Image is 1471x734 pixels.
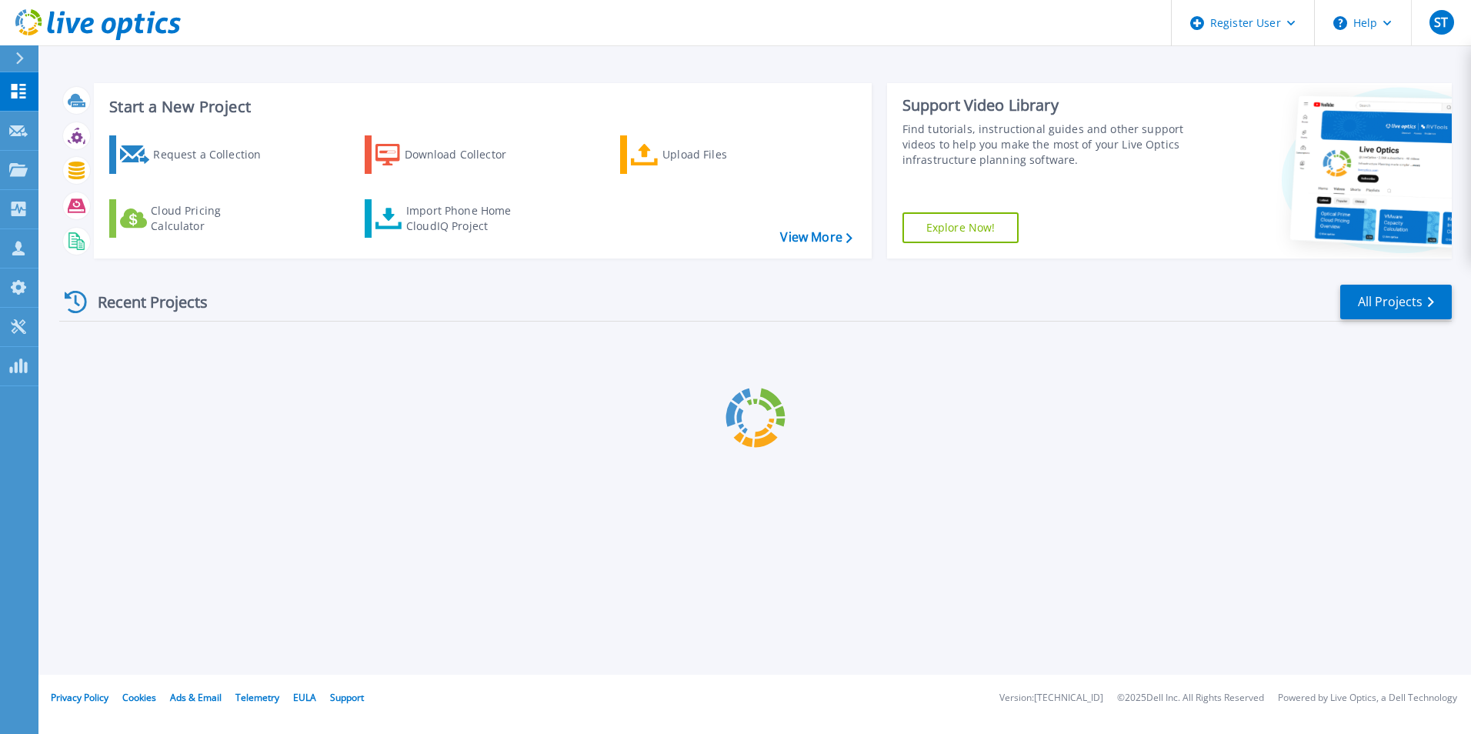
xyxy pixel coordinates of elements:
a: Download Collector [365,135,536,174]
a: Cookies [122,691,156,704]
div: Request a Collection [153,139,276,170]
a: Privacy Policy [51,691,108,704]
a: Cloud Pricing Calculator [109,199,281,238]
a: Ads & Email [170,691,222,704]
div: Recent Projects [59,283,228,321]
span: ST [1434,16,1448,28]
div: Import Phone Home CloudIQ Project [406,203,526,234]
li: Powered by Live Optics, a Dell Technology [1278,693,1457,703]
a: Request a Collection [109,135,281,174]
div: Support Video Library [902,95,1190,115]
li: Version: [TECHNICAL_ID] [999,693,1103,703]
div: Find tutorials, instructional guides and other support videos to help you make the most of your L... [902,122,1190,168]
a: Support [330,691,364,704]
a: Explore Now! [902,212,1019,243]
li: © 2025 Dell Inc. All Rights Reserved [1117,693,1264,703]
div: Cloud Pricing Calculator [151,203,274,234]
a: EULA [293,691,316,704]
a: Upload Files [620,135,792,174]
div: Download Collector [405,139,528,170]
a: All Projects [1340,285,1452,319]
a: Telemetry [235,691,279,704]
h3: Start a New Project [109,98,852,115]
a: View More [780,230,852,245]
div: Upload Files [662,139,786,170]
